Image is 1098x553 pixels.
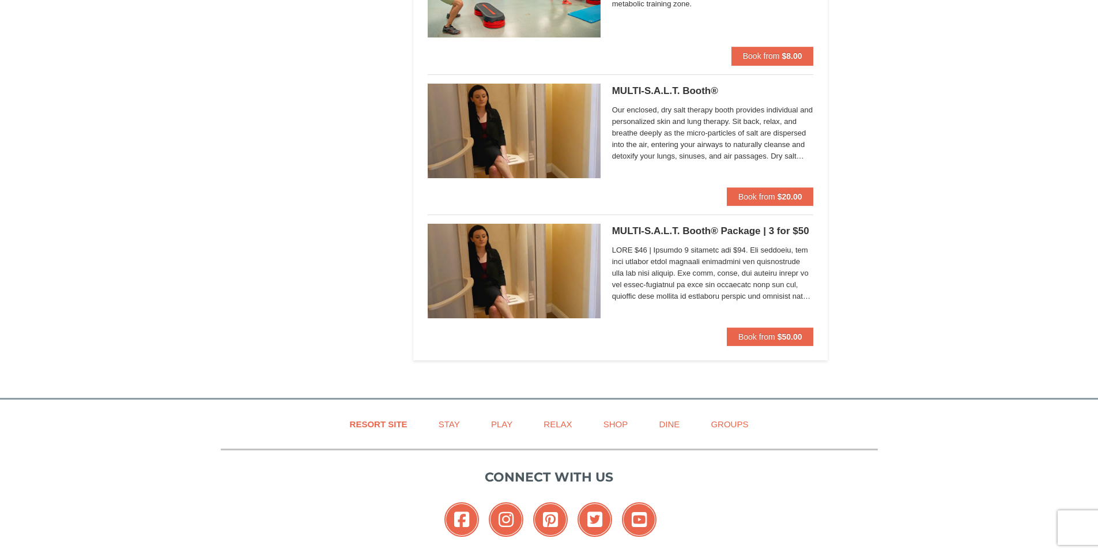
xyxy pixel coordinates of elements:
[335,411,422,437] a: Resort Site
[428,224,601,318] img: 6619873-585-86820cc0.jpg
[612,104,814,162] span: Our enclosed, dry salt therapy booth provides individual and personalized skin and lung therapy. ...
[589,411,643,437] a: Shop
[731,47,814,65] button: Book from $8.00
[778,192,802,201] strong: $20.00
[743,51,780,61] span: Book from
[221,468,878,487] p: Connect with us
[738,332,775,341] span: Book from
[529,411,586,437] a: Relax
[727,187,814,206] button: Book from $20.00
[612,85,814,97] h5: MULTI-S.A.L.T. Booth®
[612,244,814,302] span: LORE $46 | Ipsumdo 9 sitametc adi $94. Eli seddoeiu, tem inci utlabor etdol magnaali enimadmini v...
[428,84,601,178] img: 6619873-480-72cc3260.jpg
[782,51,802,61] strong: $8.00
[738,192,775,201] span: Book from
[477,411,527,437] a: Play
[424,411,474,437] a: Stay
[727,328,814,346] button: Book from $50.00
[696,411,763,437] a: Groups
[612,225,814,237] h5: MULTI-S.A.L.T. Booth® Package | 3 for $50
[778,332,802,341] strong: $50.00
[644,411,694,437] a: Dine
